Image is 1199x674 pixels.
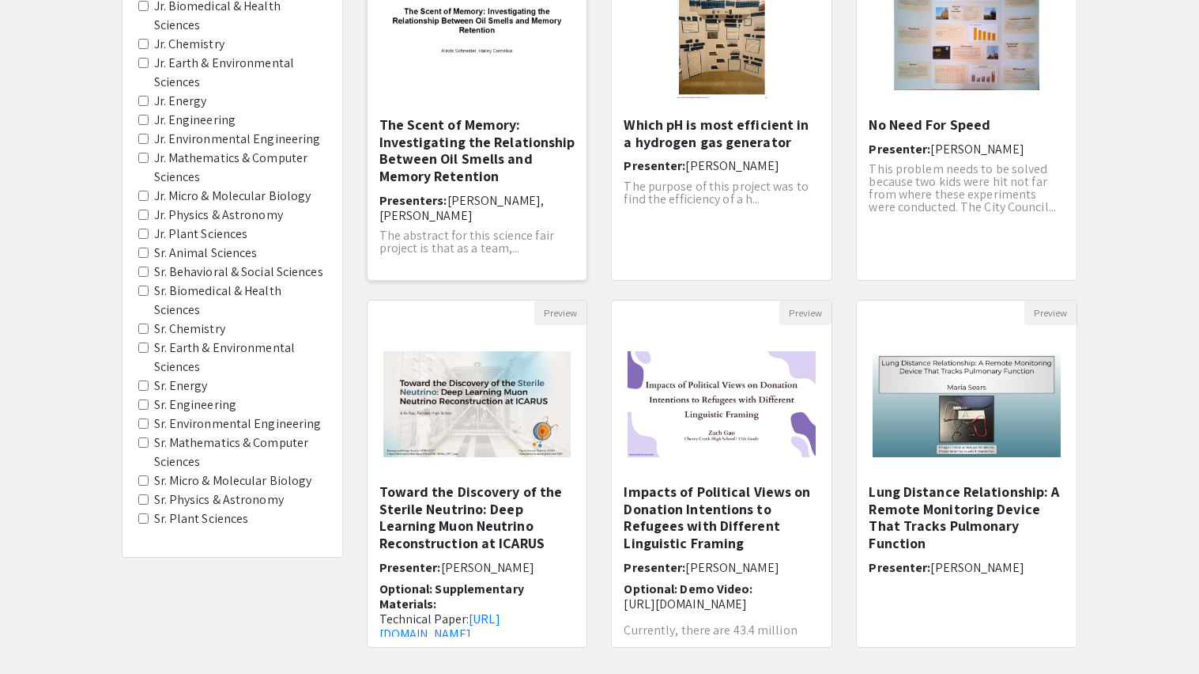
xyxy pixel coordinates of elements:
h6: Presenter: [869,142,1065,157]
button: Preview [779,301,831,325]
label: Sr. Engineering [154,396,237,415]
iframe: Chat [12,603,67,662]
span: Optional: Supplementary Materials: [379,581,524,612]
label: Sr. Micro & Molecular Biology [154,471,312,490]
span: The abstract for this science fair project is that as a team,... [379,227,554,256]
h6: Presenter: [869,560,1065,575]
h6: Presenter: [624,560,820,575]
label: Jr. Chemistry [154,35,224,54]
div: Open Presentation <p>Toward the Discovery of the Sterile Neutrino: Deep Learning Muon Neutrino Re... [367,300,588,648]
label: Sr. Plant Sciences [154,509,249,528]
h5: Toward the Discovery of the Sterile Neutrino: Deep Learning Muon Neutrino Reconstruction at ICARUS [379,483,575,551]
label: Jr. Micro & Molecular Biology [154,187,311,206]
span: The purpose of this project was to find the efficiency of a h... [624,178,808,207]
span: [PERSON_NAME] [930,559,1024,576]
label: Jr. Energy [154,92,207,111]
button: Preview [1024,301,1076,325]
button: Preview [534,301,586,325]
img: <p>Toward the Discovery of the Sterile Neutrino: Deep Learning Muon Neutrino Reconstruction at IC... [368,335,587,473]
label: Jr. Physics & Astronomy [154,206,283,225]
div: Open Presentation <p>Impacts of Political Views on Donation Intentions to Refugees with Different... [611,300,832,648]
span: Optional: Demo Video: [624,581,752,597]
label: Sr. Animal Sciences [154,244,258,263]
h5: Which pH is most efficient in a hydrogen gas generator [624,116,820,150]
label: Jr. Earth & Environmental Sciences [154,54,326,92]
label: Sr. Behavioral & Social Sciences [154,263,323,282]
label: Sr. Energy [154,377,208,396]
label: Sr. Biomedical & Health Sciences [154,282,326,320]
h6: Presenters: [379,193,575,223]
span: [PERSON_NAME] [441,559,534,576]
h5: Impacts of Political Views on Donation Intentions to Refugees with Different Linguistic Framing [624,483,820,551]
h6: Presenter: [624,158,820,173]
a: [URL][DOMAIN_NAME] [379,611,500,642]
label: Sr. Mathematics & Computer Sciences [154,434,326,471]
span: [PERSON_NAME], [PERSON_NAME] [379,192,545,224]
label: Sr. Chemistry [154,320,225,339]
img: <p>Impacts of Political Views on Donation Intentions to Refugees with Different Linguistic Framin... [612,335,831,473]
label: Sr. Environmental Engineering [154,415,322,434]
label: Jr. Plant Sciences [154,225,248,244]
label: Sr. Earth & Environmental Sciences [154,339,326,377]
h5: Lung Distance Relationship: A Remote Monitoring Device That Tracks Pulmonary Function [869,483,1065,551]
h5: No Need For Speed [869,116,1065,134]
label: Jr. Environmental Engineering [154,130,321,149]
p: This problem needs to be solved because two kids were hit not far from where these experiments we... [869,163,1065,214]
h6: Presenter: [379,560,575,575]
span: [PERSON_NAME] [685,157,779,174]
span: [PERSON_NAME] [685,559,779,576]
p: [URL][DOMAIN_NAME] [624,596,820,612]
label: Sr. Physics & Astronomy [154,490,284,509]
label: Jr. Mathematics & Computer Sciences [154,149,326,187]
h5: The Scent of Memory: Investigating the Relationship Between Oil Smells and Memory Retention [379,116,575,184]
img: <p><span style="background-color: transparent; color: rgb(0, 0, 0);">Lung Distance Relationship: ... [857,335,1076,473]
span: [PERSON_NAME] [930,141,1024,157]
p: Technical Paper: [379,612,575,642]
div: Open Presentation <p><span style="background-color: transparent; color: rgb(0, 0, 0);">Lung Dista... [856,300,1077,648]
label: Jr. Engineering [154,111,236,130]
